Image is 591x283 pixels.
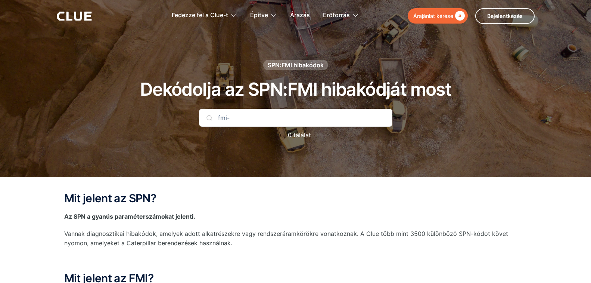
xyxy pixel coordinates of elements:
font: Az SPN a gyanús paraméterszámokat jelenti. [64,213,195,220]
font:  [455,11,465,21]
font: Fedezze fel a Clue-t [172,11,228,19]
font: Bejelentkezés [487,13,523,19]
font: Árajánlat kérése [413,13,453,19]
font: Vannak diagnosztikai hibakódok, amelyek adott alkatrészekre vagy rendszeráramkörökre vonatkoznak.... [64,230,508,247]
div: Fedezze fel a Clue-t [172,4,237,27]
font: Dekódolja az SPN:FMI hibakódját most [140,78,451,100]
font: Erőforrás [323,11,350,19]
font: SPN:FMI hibakódok [268,61,324,69]
font: Mit jelent az SPN? [64,191,156,205]
font: 0 találat [288,131,311,139]
a: Árazás [290,4,310,27]
a: Bejelentkezés [475,8,535,24]
font: Építve [250,11,268,19]
div: Erőforrás [323,4,359,27]
div: Építve [250,4,277,27]
a: Árajánlat kérése [408,8,468,24]
font: Árazás [290,11,310,19]
input: Keresd meg a kódodat... [199,109,392,127]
